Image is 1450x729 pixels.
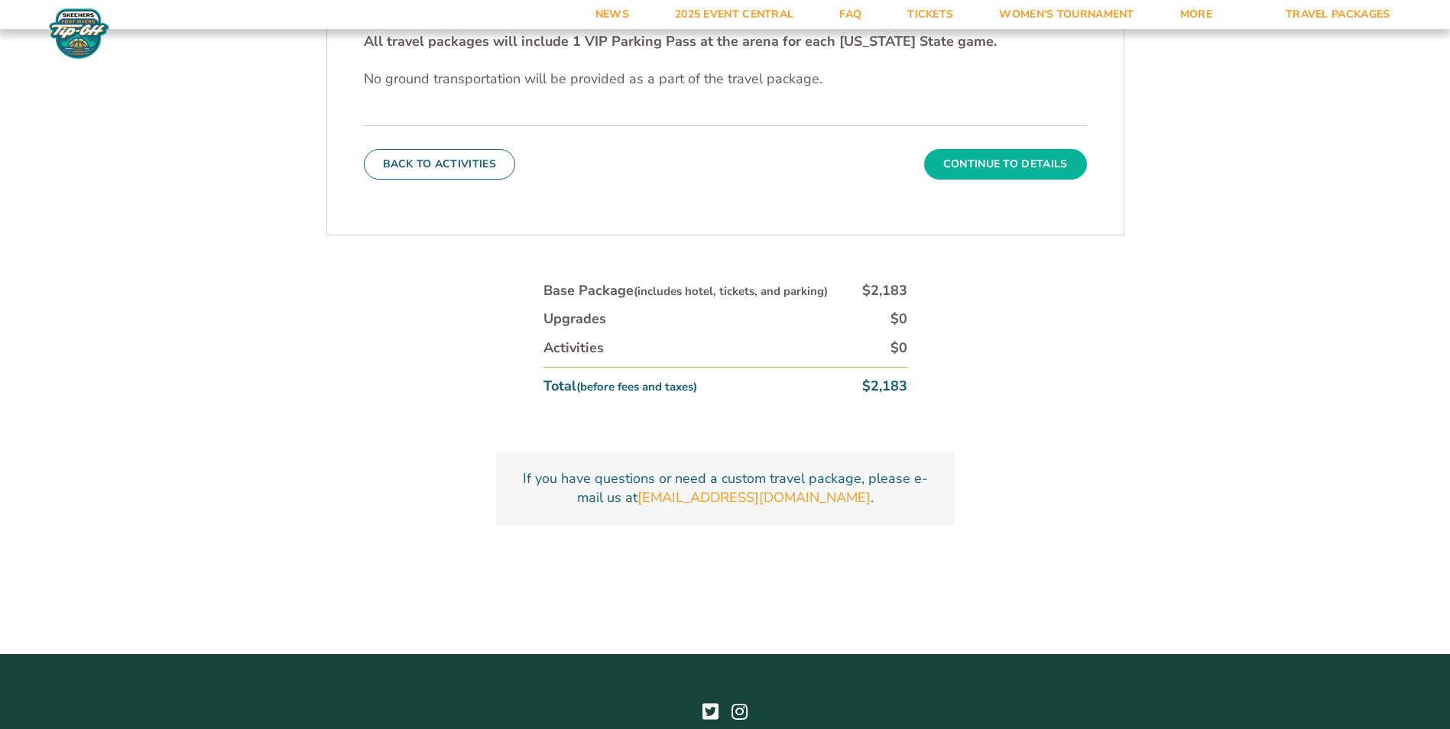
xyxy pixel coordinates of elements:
div: Total [543,377,697,396]
img: Fort Myers Tip-Off [46,8,112,60]
p: No ground transportation will be provided as a part of the travel package. [364,70,1087,89]
div: $0 [890,339,907,358]
div: $2,183 [862,377,907,396]
div: $0 [890,309,907,329]
small: (before fees and taxes) [576,379,697,394]
div: Activities [543,339,604,358]
small: (includes hotel, tickets, and parking) [634,283,828,299]
button: Back To Activities [364,149,515,180]
p: If you have questions or need a custom travel package, please e-mail us at . [514,469,936,507]
div: $2,183 [862,281,907,300]
a: [EMAIL_ADDRESS][DOMAIN_NAME] [637,488,871,507]
button: Continue To Details [924,149,1087,180]
div: Base Package [543,281,828,300]
div: Upgrades [543,309,606,329]
strong: All travel packages will include 1 VIP Parking Pass at the arena for each [US_STATE] State game. [364,32,997,50]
